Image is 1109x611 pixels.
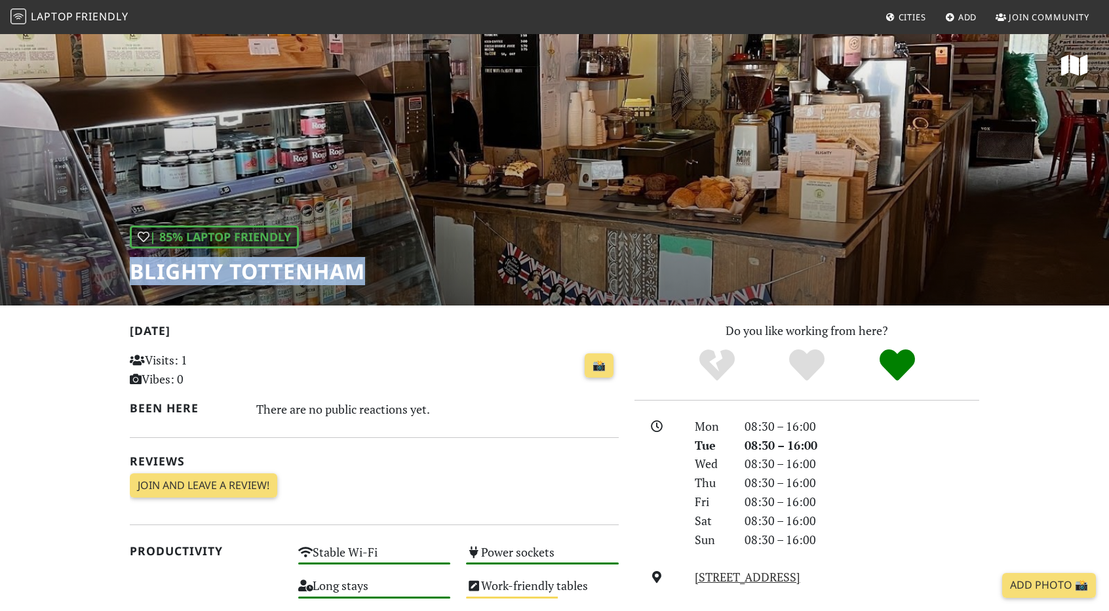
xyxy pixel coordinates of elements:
div: Work-friendly tables [458,575,627,608]
div: There are no public reactions yet. [256,399,619,420]
h2: Been here [130,401,241,415]
div: No [672,347,762,384]
a: Cities [880,5,931,29]
a: LaptopFriendly LaptopFriendly [10,6,128,29]
div: Long stays [290,575,459,608]
h1: Blighty Tottenham [130,259,365,284]
h2: [DATE] [130,324,619,343]
a: 📸 [585,353,613,378]
span: Cities [899,11,926,23]
span: Join Community [1009,11,1089,23]
div: Wed [687,454,737,473]
div: Definitely! [852,347,943,384]
img: LaptopFriendly [10,9,26,24]
div: Tue [687,436,737,455]
a: [STREET_ADDRESS] [695,569,800,585]
div: Power sockets [458,542,627,575]
p: Visits: 1 Vibes: 0 [130,351,282,389]
div: Yes [762,347,852,384]
div: Stable Wi-Fi [290,542,459,575]
div: 08:30 – 16:00 [737,511,987,530]
a: Join Community [990,5,1095,29]
div: 08:30 – 16:00 [737,417,987,436]
span: Add [958,11,977,23]
div: 08:30 – 16:00 [737,492,987,511]
p: Do you like working from here? [634,321,979,340]
div: 08:30 – 16:00 [737,436,987,455]
a: Add Photo 📸 [1002,573,1096,598]
span: Laptop [31,9,73,24]
div: Mon [687,417,737,436]
div: Fri [687,492,737,511]
div: Sun [687,530,737,549]
div: 08:30 – 16:00 [737,454,987,473]
a: Join and leave a review! [130,473,277,498]
h2: Productivity [130,544,282,558]
div: Thu [687,473,737,492]
a: Add [940,5,983,29]
div: 08:30 – 16:00 [737,530,987,549]
span: Friendly [75,9,128,24]
div: | 85% Laptop Friendly [130,226,299,248]
div: 08:30 – 16:00 [737,473,987,492]
div: Sat [687,511,737,530]
h2: Reviews [130,454,619,468]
